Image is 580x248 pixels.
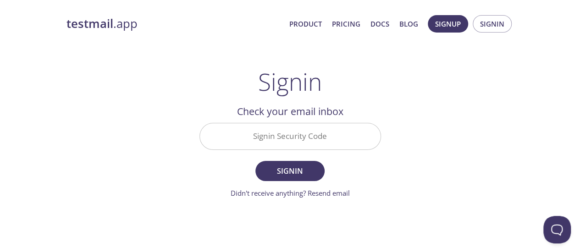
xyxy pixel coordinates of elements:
a: Blog [399,18,418,30]
button: Signup [428,15,468,33]
iframe: Help Scout Beacon - Open [543,216,571,243]
h1: Signin [258,68,322,95]
a: Pricing [332,18,360,30]
a: Didn't receive anything? Resend email [231,188,350,198]
a: Docs [370,18,389,30]
span: Signup [435,18,461,30]
a: testmail.app [66,16,282,32]
a: Product [289,18,322,30]
span: Signin [480,18,504,30]
h2: Check your email inbox [199,104,381,119]
button: Signin [255,161,324,181]
button: Signin [473,15,512,33]
span: Signin [265,165,314,177]
strong: testmail [66,16,113,32]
